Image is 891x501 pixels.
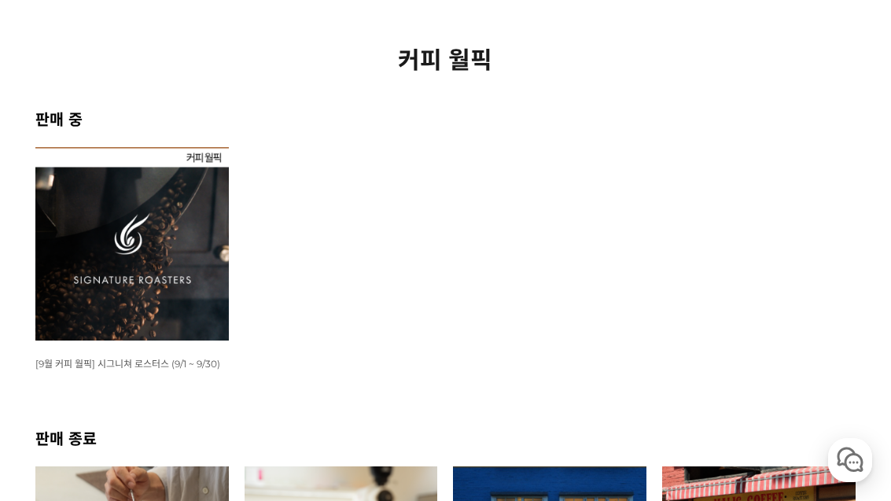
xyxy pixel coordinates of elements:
[35,357,220,370] a: [9월 커피 월픽] 시그니쳐 로스터스 (9/1 ~ 9/30)
[243,394,262,407] span: 설정
[35,358,220,370] span: [9월 커피 월픽] 시그니쳐 로스터스 (9/1 ~ 9/30)
[35,41,855,76] h2: 커피 월픽
[5,370,104,410] a: 홈
[35,147,229,341] img: [9월 커피 월픽] 시그니쳐 로스터스 (9/1 ~ 9/30)
[104,370,203,410] a: 대화
[50,394,59,407] span: 홈
[144,395,163,407] span: 대화
[203,370,302,410] a: 설정
[35,426,855,449] h2: 판매 종료
[35,107,855,130] h2: 판매 중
